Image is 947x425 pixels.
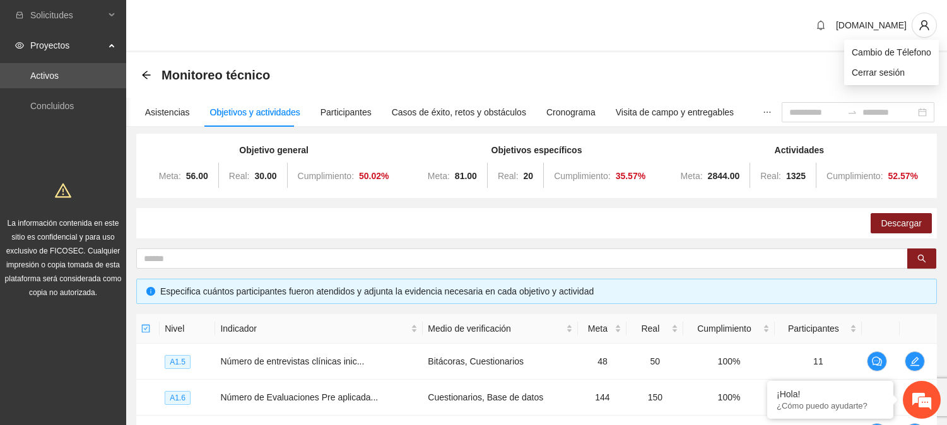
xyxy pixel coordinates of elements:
th: Meta [578,314,626,344]
p: ¿Cómo puedo ayudarte? [777,401,884,410]
span: Cambio de Télefono [852,45,931,59]
strong: 30.00 [255,171,277,181]
button: bell [811,15,831,35]
td: 144 [578,380,626,416]
span: Proyectos [30,33,105,58]
div: Objetivos y actividades [210,105,300,119]
button: ellipsis [753,98,782,127]
div: Asistencias [145,105,190,119]
span: Real: [229,171,250,181]
th: Medio de verificación [423,314,578,344]
span: check-square [141,324,150,333]
span: arrow-left [141,70,151,80]
span: A1.5 [165,355,191,369]
button: search [907,248,936,269]
strong: 35.57 % [616,171,646,181]
strong: 52.57 % [888,171,919,181]
strong: 2844.00 [708,171,740,181]
span: Descargar [881,216,922,230]
span: Cumplimiento: [826,171,883,181]
td: 27 [775,380,862,416]
span: user [912,20,936,31]
div: Back [141,70,151,81]
span: to [847,107,857,117]
th: Nivel [160,314,215,344]
strong: 50.02 % [359,171,389,181]
span: warning [55,182,71,199]
span: Meta: [681,171,703,181]
div: Cronograma [546,105,596,119]
td: 50 [626,344,683,380]
td: 100% [683,344,774,380]
span: Meta: [159,171,181,181]
span: inbox [15,11,24,20]
a: Activos [30,71,59,81]
strong: Objetivos específicos [491,145,582,155]
td: Bitácoras, Cuestionarios [423,344,578,380]
th: Participantes [775,314,862,344]
span: Número de entrevistas clínicas inic... [220,356,364,366]
button: comment [867,351,887,371]
span: La información contenida en este sitio es confidencial y para uso exclusivo de FICOSEC. Cualquier... [5,219,122,297]
span: Real: [760,171,781,181]
span: Real: [498,171,519,181]
th: Cumplimiento [683,314,774,344]
button: edit [905,351,925,371]
span: Real [632,322,669,335]
div: Casos de éxito, retos y obstáculos [392,105,526,119]
span: ellipsis [763,108,772,117]
button: user [912,13,937,38]
span: Número de Evaluaciones Pre aplicada... [220,392,378,402]
span: Indicador [220,322,408,335]
span: edit [905,356,924,366]
span: Monitoreo técnico [162,65,270,85]
span: Cumplimiento: [298,171,354,181]
strong: Objetivo general [239,145,309,155]
td: 11 [775,344,862,380]
div: Especifica cuántos participantes fueron atendidos y adjunta la evidencia necesaria en cada objeti... [160,284,927,298]
strong: 1325 [786,171,806,181]
span: eye [15,41,24,50]
span: Participantes [780,322,848,335]
span: Medio de verificación [428,322,563,335]
th: Indicador [215,314,423,344]
td: 48 [578,344,626,380]
td: 100% [683,380,774,416]
button: Descargar [871,213,932,233]
td: 150 [626,380,683,416]
span: Meta: [428,171,450,181]
div: Participantes [321,105,372,119]
td: Cuestionarios, Base de datos [423,380,578,416]
span: Cerrar sesión [852,66,931,79]
span: Cumplimiento: [554,171,610,181]
div: Visita de campo y entregables [616,105,734,119]
th: Real [626,314,683,344]
span: search [917,254,926,264]
span: info-circle [146,287,155,296]
span: bell [811,20,830,30]
strong: Actividades [775,145,825,155]
span: Solicitudes [30,3,105,28]
strong: 81.00 [455,171,477,181]
strong: 56.00 [186,171,208,181]
span: Cumplimiento [688,322,760,335]
span: swap-right [847,107,857,117]
span: [DOMAIN_NAME] [836,20,907,30]
span: A1.6 [165,391,191,405]
div: ¡Hola! [777,389,884,399]
span: Meta [583,322,612,335]
strong: 20 [524,171,534,181]
a: Concluidos [30,101,74,111]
